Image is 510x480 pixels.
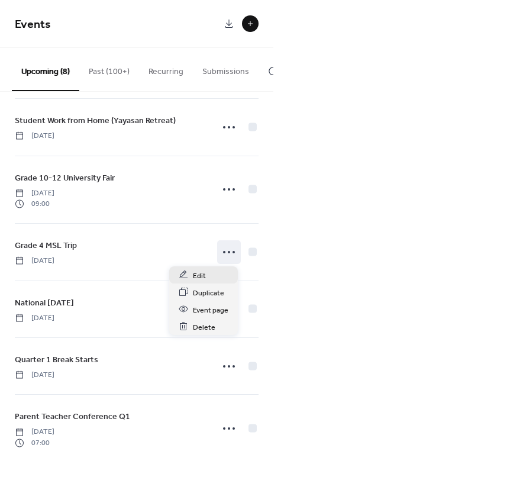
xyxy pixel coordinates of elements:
span: Duplicate [193,286,224,299]
span: Student Work from Home (Yayasan Retreat) [15,115,176,127]
span: [DATE] [15,256,54,266]
button: Submissions [193,48,259,90]
a: Grade 4 MSL Trip [15,239,77,252]
span: [DATE] [15,188,54,198]
span: 07:00 [15,437,54,448]
span: Events [15,13,51,36]
span: Quarter 1 Break Starts [15,354,98,366]
span: [DATE] [15,131,54,141]
a: Student Work from Home (Yayasan Retreat) [15,114,176,127]
span: Event page [193,304,228,316]
a: Quarter 1 Break Starts [15,353,98,366]
span: Parent Teacher Conference Q1 [15,411,130,423]
button: Upcoming (8) [12,48,79,91]
span: Grade 4 MSL Trip [15,240,77,252]
span: Edit [193,269,206,282]
button: Past (100+) [79,48,139,90]
span: [DATE] [15,313,54,323]
button: Recurring [139,48,193,90]
span: 09:00 [15,198,54,209]
span: [DATE] [15,427,54,437]
a: Parent Teacher Conference Q1 [15,410,130,423]
a: National [DATE] [15,296,74,310]
span: [DATE] [15,370,54,381]
a: Grade 10-12 University Fair [15,171,115,185]
span: Delete [193,321,215,333]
